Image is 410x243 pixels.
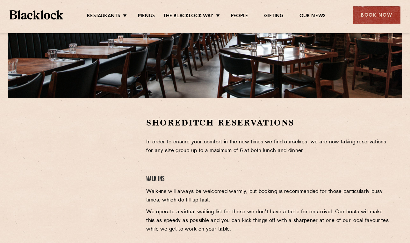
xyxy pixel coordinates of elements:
[163,13,213,20] a: The Blacklock Way
[146,175,391,184] h4: Walk Ins
[42,117,114,213] iframe: OpenTable make booking widget
[264,13,283,20] a: Gifting
[146,208,391,234] p: We operate a virtual waiting list for those we don’t have a table for on arrival. Our hosts will ...
[146,187,391,205] p: Walk-ins will always be welcomed warmly, but booking is recommended for those particularly busy t...
[231,13,248,20] a: People
[138,13,155,20] a: Menus
[353,6,400,24] div: Book Now
[10,10,63,19] img: BL_Textured_Logo-footer-cropped.svg
[146,117,391,128] h2: Shoreditch Reservations
[146,138,391,155] p: In order to ensure your comfort in the new times we find ourselves, we are now taking reservation...
[87,13,120,20] a: Restaurants
[299,13,326,20] a: Our News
